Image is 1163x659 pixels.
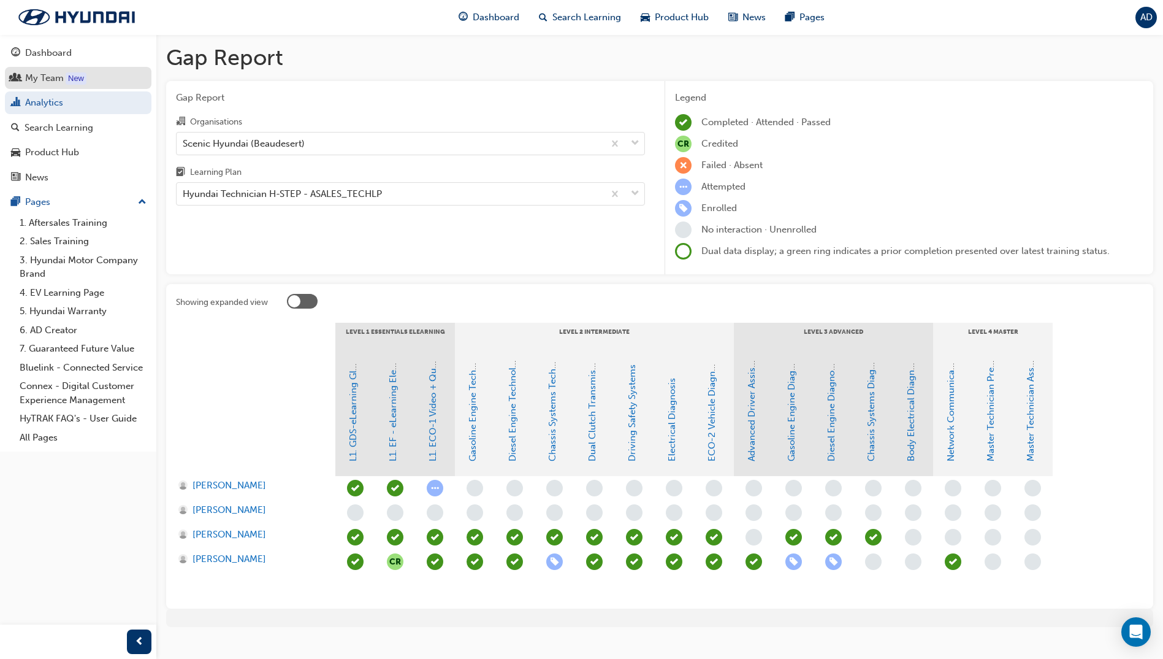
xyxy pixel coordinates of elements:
a: Gasoline Engine Diagnosis [786,349,797,461]
span: [PERSON_NAME] [193,528,266,542]
span: news-icon [728,10,738,25]
span: learningRecordVerb_ATTEND-icon [825,529,842,545]
span: Gap Report [176,91,645,105]
span: learningRecordVerb_ATTEND-icon [467,553,483,570]
a: HyTRAK FAQ's - User Guide [15,409,151,428]
span: learningRecordVerb_ATTEND-icon [586,529,603,545]
div: LEVEL 1 Essentials eLearning [335,323,455,353]
a: [PERSON_NAME] [178,503,324,517]
span: AD [1140,10,1153,25]
span: learningRecordVerb_ATTEND-icon [666,553,682,570]
div: Product Hub [25,145,79,160]
div: Pages [25,195,50,209]
a: Chassis Systems Diagnosis [866,347,877,461]
span: learningRecordVerb_NONE-icon [467,504,483,521]
span: [PERSON_NAME] [193,479,266,493]
span: learningRecordVerb_NONE-icon [865,504,882,521]
a: Analytics [5,91,151,114]
div: LEVEL 4 Master [933,323,1053,353]
a: Driving Safety Systems [627,364,638,461]
span: learningRecordVerb_NONE-icon [745,529,762,545]
span: search-icon [11,123,20,134]
span: learningRecordVerb_NONE-icon [985,480,1001,496]
span: learningRecordVerb_NONE-icon [626,480,643,496]
div: Tooltip anchor [66,72,86,85]
span: learningRecordVerb_ENROLL-icon [675,200,692,217]
span: learningplan-icon [176,168,185,179]
span: learningRecordVerb_NONE-icon [985,553,1001,570]
span: car-icon [11,147,20,158]
div: LEVEL 3 Advanced [734,323,933,353]
span: learningRecordVerb_NONE-icon [745,504,762,521]
span: learningRecordVerb_ATTEND-icon [706,553,722,570]
a: [PERSON_NAME] [178,552,324,566]
span: learningRecordVerb_NONE-icon [865,553,882,570]
span: learningRecordVerb_ATTEMPT-icon [427,480,443,496]
span: learningRecordVerb_ATTEND-icon [626,553,643,570]
span: learningRecordVerb_NONE-icon [945,529,961,545]
span: learningRecordVerb_ATTEMPT-icon [675,179,692,195]
span: people-icon [11,73,20,84]
span: learningRecordVerb_COMPLETE-icon [675,114,692,131]
span: Dashboard [473,10,519,25]
span: news-icon [11,172,20,183]
h1: Gap Report [166,44,1153,71]
span: learningRecordVerb_FAIL-icon [675,157,692,174]
span: Completed · Attended · Passed [701,117,831,128]
a: Bluelink - Connected Service [15,358,151,377]
span: learningRecordVerb_NONE-icon [905,553,921,570]
a: Electrical Diagnosis [666,378,677,461]
div: Open Intercom Messenger [1121,617,1151,647]
span: learningRecordVerb_ENROLL-icon [825,553,842,570]
span: learningRecordVerb_NONE-icon [1024,553,1041,570]
span: organisation-icon [176,117,185,128]
span: learningRecordVerb_COMPLETE-icon [427,553,443,570]
img: Trak [6,4,147,30]
a: search-iconSearch Learning [529,5,631,30]
a: 2. Sales Training [15,232,151,251]
span: learningRecordVerb_ATTEND-icon [745,553,762,570]
span: learningRecordVerb_PASS-icon [347,480,364,496]
span: learningRecordVerb_NONE-icon [506,480,523,496]
span: learningRecordVerb_PASS-icon [427,529,443,545]
span: learningRecordVerb_NONE-icon [586,480,603,496]
span: No interaction · Unenrolled [701,224,817,235]
span: Search Learning [552,10,621,25]
span: pages-icon [785,10,795,25]
span: learningRecordVerb_NONE-icon [785,504,802,521]
span: learningRecordVerb_ATTEND-icon [586,553,603,570]
a: Dual Clutch Transmissions [587,348,598,461]
span: learningRecordVerb_ATTEND-icon [546,529,563,545]
span: prev-icon [135,634,144,650]
span: learningRecordVerb_NONE-icon [706,504,722,521]
span: learningRecordVerb_ATTEND-icon [785,529,802,545]
button: Pages [5,191,151,214]
span: learningRecordVerb_NONE-icon [706,480,722,496]
span: learningRecordVerb_NONE-icon [626,504,643,521]
a: ECO-2 Vehicle Diagnosis and Repair [706,306,717,461]
div: Learning Plan [190,166,242,179]
span: learningRecordVerb_NONE-icon [905,504,921,521]
span: down-icon [631,186,639,202]
button: null-icon [387,553,403,570]
span: learningRecordVerb_NONE-icon [985,504,1001,521]
span: guage-icon [459,10,468,25]
a: Dashboard [5,42,151,64]
a: Master Technician Assessment [1025,332,1036,461]
div: Search Learning [25,121,93,135]
div: LEVEL 2 Intermediate [455,323,734,353]
a: Body Electrical Diagnosis [906,353,917,461]
a: Search Learning [5,117,151,139]
span: learningRecordVerb_NONE-icon [675,222,692,238]
a: news-iconNews [719,5,776,30]
a: All Pages [15,428,151,447]
span: up-icon [138,195,147,210]
a: News [5,166,151,189]
span: Product Hub [655,10,709,25]
span: [PERSON_NAME] [193,503,266,517]
a: 7. Guaranteed Future Value [15,339,151,358]
span: search-icon [539,10,547,25]
span: down-icon [631,136,639,152]
span: Dual data display; a green ring indicates a prior completion presented over latest training status. [701,245,1110,256]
